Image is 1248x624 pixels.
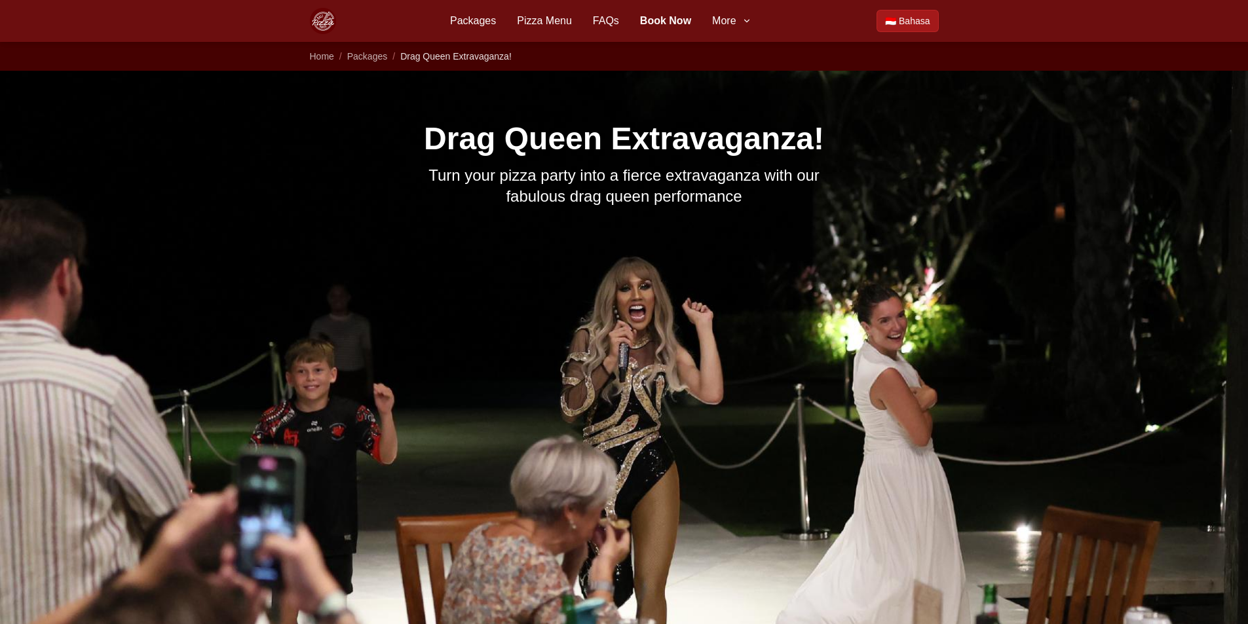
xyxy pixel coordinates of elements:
li: / [392,50,395,63]
button: More [712,13,751,29]
img: Bali Pizza Party Logo [310,8,336,34]
h1: Drag Queen Extravaganza! [404,123,844,155]
a: Packages [347,51,387,62]
span: Drag Queen Extravaganza! [400,51,512,62]
a: Book Now [640,13,691,29]
span: More [712,13,736,29]
a: Home [310,51,334,62]
p: Turn your pizza party into a fierce extravaganza with our fabulous drag queen performance [404,165,844,207]
a: Packages [450,13,496,29]
li: / [339,50,342,63]
a: FAQs [593,13,619,29]
a: Pizza Menu [517,13,572,29]
a: Beralih ke Bahasa Indonesia [877,10,938,32]
span: Bahasa [899,14,930,28]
